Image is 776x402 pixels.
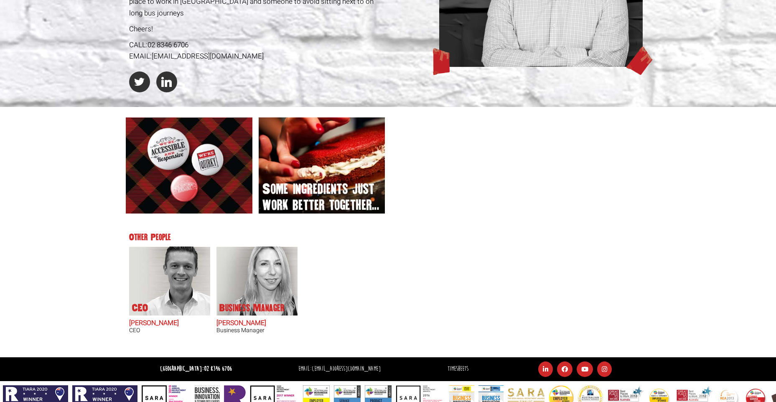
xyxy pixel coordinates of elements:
div: EMAIL: [129,51,385,62]
img: Frankie Gaffney's our Business Manager [217,247,298,315]
h2: [PERSON_NAME] [129,320,210,327]
img: Geoff Millar's our CEO [139,247,210,315]
strong: [GEOGRAPHIC_DATA]: [160,365,232,373]
p: Cheers! [129,23,385,35]
p: CEO [132,304,148,312]
h4: Other People [129,233,647,242]
li: Email: [296,363,383,375]
p: Business Manager [219,304,285,312]
a: [EMAIL_ADDRESS][DOMAIN_NAME] [152,51,264,61]
a: [EMAIL_ADDRESS][DOMAIN_NAME] [312,365,381,373]
h3: CEO [129,327,210,333]
a: 02 8346 6706 [148,40,188,50]
div: CALL: [129,39,385,51]
h3: Business Manager [216,327,298,333]
a: 02 8346 6706 [204,365,232,373]
h2: [PERSON_NAME] [216,320,298,327]
a: Timesheets [448,365,468,373]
